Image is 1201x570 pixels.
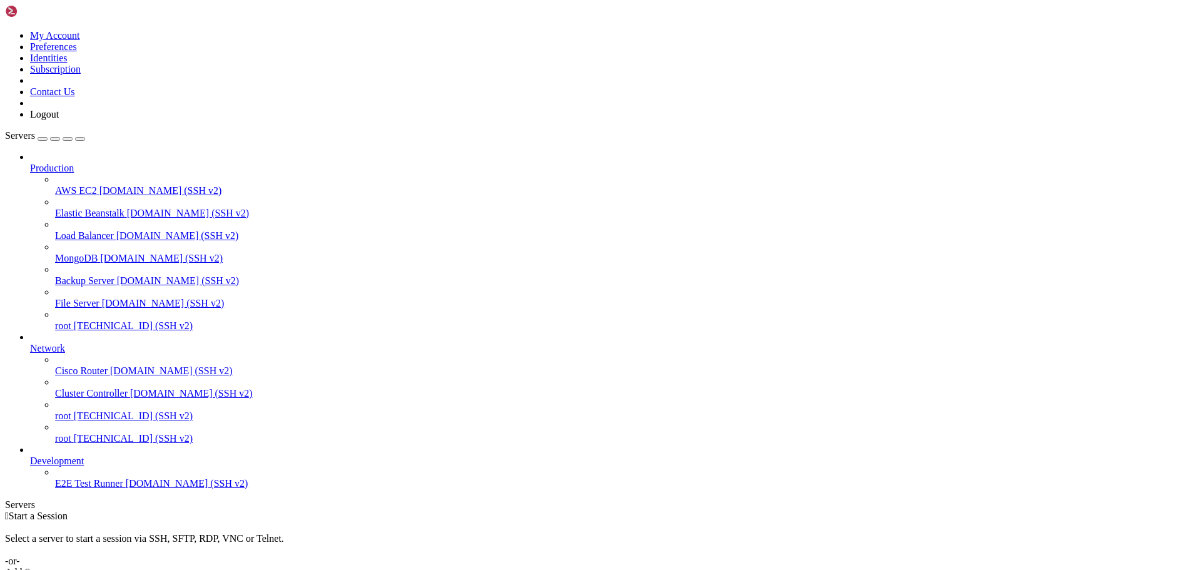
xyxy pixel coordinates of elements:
[55,399,1196,422] li: root [TECHNICAL_ID] (SSH v2)
[55,478,1196,489] a: E2E Test Runner [DOMAIN_NAME] (SSH v2)
[55,275,114,286] span: Backup Server
[55,253,98,263] span: MongoDB
[99,185,222,196] span: [DOMAIN_NAME] (SSH v2)
[55,208,124,218] span: Elastic Beanstalk
[5,130,35,141] span: Servers
[30,343,1196,354] a: Network
[55,433,1196,444] a: root [TECHNICAL_ID] (SSH v2)
[55,230,1196,242] a: Load Balancer [DOMAIN_NAME] (SSH v2)
[74,320,193,331] span: [TECHNICAL_ID] (SSH v2)
[55,264,1196,287] li: Backup Server [DOMAIN_NAME] (SSH v2)
[55,388,128,399] span: Cluster Controller
[55,365,1196,377] a: Cisco Router [DOMAIN_NAME] (SSH v2)
[5,511,9,521] span: 
[55,287,1196,309] li: File Server [DOMAIN_NAME] (SSH v2)
[30,163,1196,174] a: Production
[55,219,1196,242] li: Load Balancer [DOMAIN_NAME] (SSH v2)
[5,522,1196,567] div: Select a server to start a session via SSH, SFTP, RDP, VNC or Telnet. -or-
[126,478,248,489] span: [DOMAIN_NAME] (SSH v2)
[55,320,1196,332] a: root [TECHNICAL_ID] (SSH v2)
[74,433,193,444] span: [TECHNICAL_ID] (SSH v2)
[30,86,75,97] a: Contact Us
[74,410,193,421] span: [TECHNICAL_ID] (SSH v2)
[55,298,99,308] span: File Server
[30,151,1196,332] li: Production
[55,208,1196,219] a: Elastic Beanstalk [DOMAIN_NAME] (SSH v2)
[130,388,253,399] span: [DOMAIN_NAME] (SSH v2)
[30,30,80,41] a: My Account
[9,511,68,521] span: Start a Session
[55,433,71,444] span: root
[55,230,114,241] span: Load Balancer
[30,163,74,173] span: Production
[55,185,97,196] span: AWS EC2
[55,410,71,421] span: root
[55,478,123,489] span: E2E Test Runner
[30,343,65,354] span: Network
[55,174,1196,196] li: AWS EC2 [DOMAIN_NAME] (SSH v2)
[100,253,223,263] span: [DOMAIN_NAME] (SSH v2)
[55,320,71,331] span: root
[55,196,1196,219] li: Elastic Beanstalk [DOMAIN_NAME] (SSH v2)
[55,467,1196,489] li: E2E Test Runner [DOMAIN_NAME] (SSH v2)
[55,309,1196,332] li: root [TECHNICAL_ID] (SSH v2)
[5,499,1196,511] div: Servers
[55,422,1196,444] li: root [TECHNICAL_ID] (SSH v2)
[55,298,1196,309] a: File Server [DOMAIN_NAME] (SSH v2)
[55,253,1196,264] a: MongoDB [DOMAIN_NAME] (SSH v2)
[30,53,68,63] a: Identities
[30,41,77,52] a: Preferences
[5,5,77,18] img: Shellngn
[117,275,240,286] span: [DOMAIN_NAME] (SSH v2)
[55,242,1196,264] li: MongoDB [DOMAIN_NAME] (SSH v2)
[30,455,1196,467] a: Development
[55,388,1196,399] a: Cluster Controller [DOMAIN_NAME] (SSH v2)
[55,354,1196,377] li: Cisco Router [DOMAIN_NAME] (SSH v2)
[30,444,1196,489] li: Development
[30,332,1196,444] li: Network
[55,410,1196,422] a: root [TECHNICAL_ID] (SSH v2)
[30,109,59,120] a: Logout
[30,64,81,74] a: Subscription
[127,208,250,218] span: [DOMAIN_NAME] (SSH v2)
[102,298,225,308] span: [DOMAIN_NAME] (SSH v2)
[116,230,239,241] span: [DOMAIN_NAME] (SSH v2)
[55,185,1196,196] a: AWS EC2 [DOMAIN_NAME] (SSH v2)
[110,365,233,376] span: [DOMAIN_NAME] (SSH v2)
[5,130,85,141] a: Servers
[55,377,1196,399] li: Cluster Controller [DOMAIN_NAME] (SSH v2)
[55,275,1196,287] a: Backup Server [DOMAIN_NAME] (SSH v2)
[55,365,108,376] span: Cisco Router
[30,455,84,466] span: Development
